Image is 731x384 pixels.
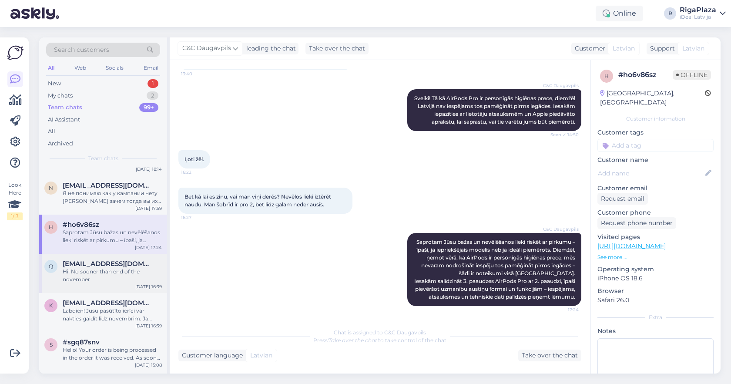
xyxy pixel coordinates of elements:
[63,346,162,362] div: Hello! Your order is being processed in the order it was received. As soon as it’s ready for ship...
[135,244,162,251] div: [DATE] 17:24
[48,127,55,136] div: All
[63,260,153,268] span: quentinwb123@gmail.com
[597,327,714,336] p: Notes
[135,323,162,329] div: [DATE] 16:39
[184,156,204,162] span: Ļoti žēl.
[49,224,53,230] span: h
[600,89,705,107] div: [GEOGRAPHIC_DATA], [GEOGRAPHIC_DATA]
[48,79,61,88] div: New
[7,44,23,61] img: Askly Logo
[597,208,714,217] p: Customer phone
[543,82,579,89] span: C&C Daugavpils
[597,313,714,321] div: Extra
[49,263,53,269] span: q
[597,139,714,152] input: Add a tag
[597,253,714,261] p: See more ...
[73,62,88,74] div: Web
[181,169,214,175] span: 16:22
[518,350,581,361] div: Take over the chat
[546,131,579,138] span: Seen ✓ 14:50
[147,91,158,100] div: 2
[680,7,716,13] div: RigaPlaza
[104,62,125,74] div: Socials
[63,338,100,346] span: #sgq87snv
[48,103,82,112] div: Team chats
[63,307,162,323] div: Labdien! Jusu pasūtīto ierīci var nakties gaidīt līdz novembrim. Ja velaties nodot ierīci jau tag...
[178,351,243,360] div: Customer language
[613,44,635,53] span: Latvian
[63,189,162,205] div: Я не понимаю как у кампании нету [PERSON_NAME] зачем тогда вы их рекламируете ??? Ответи ??? Нет ...
[597,193,648,205] div: Request email
[48,115,80,124] div: AI Assistant
[680,7,726,20] a: RigaPlazaiDeal Latvija
[618,70,673,80] div: # ho6v86sz
[135,362,162,368] div: [DATE] 15:08
[142,62,160,74] div: Email
[181,214,214,221] span: 16:27
[596,6,643,21] div: Online
[7,212,23,220] div: 1 / 3
[680,13,716,20] div: iDeal Latvija
[546,307,579,313] span: 17:24
[597,274,714,283] p: iPhone OS 18.6
[571,44,605,53] div: Customer
[597,155,714,165] p: Customer name
[48,139,73,148] div: Archived
[313,337,446,344] span: Press to take control of the chat
[597,217,676,229] div: Request phone number
[181,71,214,77] span: 13:40
[63,268,162,283] div: Hi! No sooner than end of the november
[184,193,332,208] span: Bet kā lai es zinu, vai man viņi derēs? Nevēlos lieki iztērēt naudu. Man šobrīd ir pro 2, bet līd...
[135,205,162,212] div: [DATE] 17:59
[664,7,676,20] div: R
[543,226,579,232] span: C&C Daugavpils
[414,239,577,300] span: Saprotam Jūsu bažas un nevēlēšanos lieki riskēt ar pirkumu – īpaši, ja iepriekšējais modelis nebi...
[63,182,153,189] span: nemirovff88@googlemail.com
[597,296,714,305] p: Safari 26.0
[597,232,714,242] p: Visited pages
[597,184,714,193] p: Customer email
[597,286,714,296] p: Browser
[597,128,714,137] p: Customer tags
[136,166,162,172] div: [DATE] 18:14
[305,43,369,54] div: Take over the chat
[598,168,704,178] input: Add name
[414,95,577,125] span: Sveiki! Tā kā AirPods Pro ir personīgās higiēnas prece, diemžēl Latvijā nav iespējams tos pamēģin...
[604,73,609,79] span: h
[50,341,53,348] span: s
[49,185,53,191] span: n
[647,44,675,53] div: Support
[7,181,23,220] div: Look Here
[597,265,714,274] p: Operating system
[49,302,53,309] span: k
[328,337,378,344] i: 'Take over the chat'
[597,242,666,250] a: [URL][DOMAIN_NAME]
[597,115,714,123] div: Customer information
[135,283,162,290] div: [DATE] 16:39
[63,229,162,244] div: Saprotam Jūsu bažas un nevēlēšanos lieki riskēt ar pirkumu – īpaši, ja iepriekšējais modelis nebi...
[54,45,109,54] span: Search customers
[63,221,99,229] span: #ho6v86sz
[139,103,158,112] div: 99+
[88,155,118,162] span: Team chats
[182,44,231,53] span: C&C Daugavpils
[673,70,711,80] span: Offline
[148,79,158,88] div: 1
[682,44,704,53] span: Latvian
[243,44,296,53] div: leading the chat
[63,299,153,307] span: kotisons@gmail.com
[46,62,56,74] div: All
[250,351,272,360] span: Latvian
[48,91,73,100] div: My chats
[334,329,426,336] span: Chat is assigned to C&C Daugavpils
